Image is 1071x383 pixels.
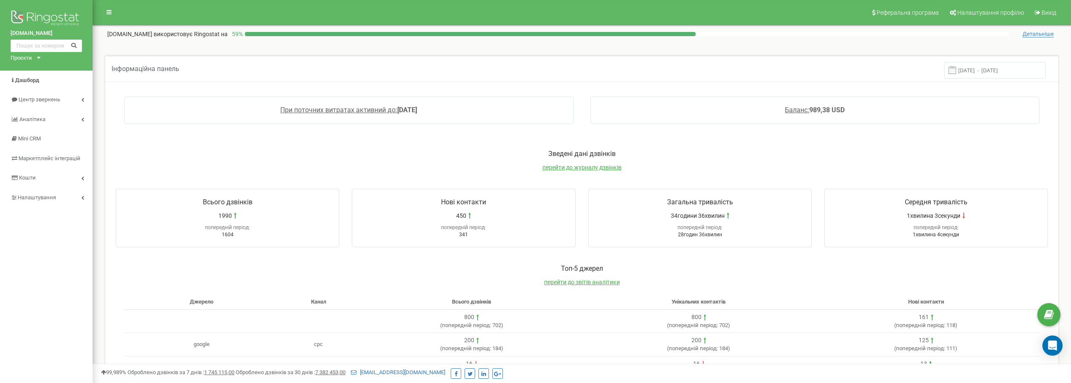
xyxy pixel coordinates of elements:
[19,174,36,181] span: Кошти
[1042,9,1056,16] span: Вихід
[913,232,959,238] span: 1хвилина 4секунди
[205,225,250,230] span: попередній період:
[112,65,179,73] span: Інформаційна панель
[678,232,722,238] span: 28годин 36хвилин
[669,322,718,328] span: попередній період:
[877,9,939,16] span: Реферальна програма
[464,336,474,345] div: 200
[691,313,702,322] div: 800
[11,40,82,52] input: Пошук за номером
[280,106,417,114] a: При поточних витратах активний до:[DATE]
[19,155,80,161] span: Маркетплейс інтеграцій
[279,333,358,357] td: cpc
[672,298,726,305] span: Унікальних контактів
[19,96,60,103] span: Центр звернень
[464,313,474,322] div: 800
[957,9,1024,16] span: Налаштування профілю
[671,211,725,220] span: 34години 36хвилин
[667,322,730,328] span: ( 702 )
[907,211,960,220] span: 1хвилина 3секунди
[678,225,723,230] span: попередній період:
[128,369,234,375] span: Оброблено дзвінків за 7 днів :
[236,369,345,375] span: Оброблено дзвінків за 30 днів :
[11,29,82,37] a: [DOMAIN_NAME]
[667,198,733,206] span: Загальна тривалість
[914,225,959,230] span: попередній період:
[19,116,45,122] span: Аналiтика
[561,264,603,272] span: Toп-5 джерел
[667,345,730,351] span: ( 184 )
[15,77,39,83] span: Дашборд
[920,360,927,368] div: 13
[442,322,491,328] span: попередній період:
[279,356,358,380] td: organic
[280,106,397,114] span: При поточних витратах активний до:
[18,135,41,142] span: Mini CRM
[442,345,491,351] span: попередній період:
[785,106,809,114] span: Баланс:
[919,336,929,345] div: 125
[466,360,473,368] div: 16
[693,360,700,368] div: 16
[691,336,702,345] div: 200
[896,322,945,328] span: попередній період:
[459,232,468,238] span: 341
[107,30,228,38] p: [DOMAIN_NAME]
[11,54,32,62] div: Проєкти
[190,298,213,305] span: Джерело
[18,194,56,201] span: Налаштування
[222,232,234,238] span: 1604
[548,150,616,158] span: Зведені дані дзвінків
[440,345,503,351] span: ( 184 )
[124,333,279,357] td: google
[544,279,620,285] a: перейти до звітів аналітики
[228,30,245,38] p: 59 %
[452,298,491,305] span: Всього дзвінків
[203,198,252,206] span: Всього дзвінків
[908,298,944,305] span: Нові контакти
[894,322,957,328] span: ( 118 )
[154,31,228,37] span: використовує Ringostat на
[542,164,622,171] a: перейти до журналу дзвінків
[315,369,345,375] u: 7 382 453,00
[896,345,945,351] span: попередній період:
[351,369,445,375] a: [EMAIL_ADDRESS][DOMAIN_NAME]
[218,211,232,220] span: 1990
[456,211,466,220] span: 450
[894,345,957,351] span: ( 111 )
[785,106,845,114] a: Баланс:989,38 USD
[441,225,486,230] span: попередній період:
[905,198,967,206] span: Середня тривалість
[1023,31,1054,37] span: Детальніше
[11,8,82,29] img: Ringostat logo
[1042,335,1063,356] div: Open Intercom Messenger
[441,198,486,206] span: Нові контакти
[669,345,718,351] span: попередній період:
[440,322,503,328] span: ( 702 )
[919,313,929,322] div: 161
[101,369,126,375] span: 99,989%
[204,369,234,375] u: 1 745 115,00
[124,356,279,380] td: [DOMAIN_NAME]
[311,298,326,305] span: Канал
